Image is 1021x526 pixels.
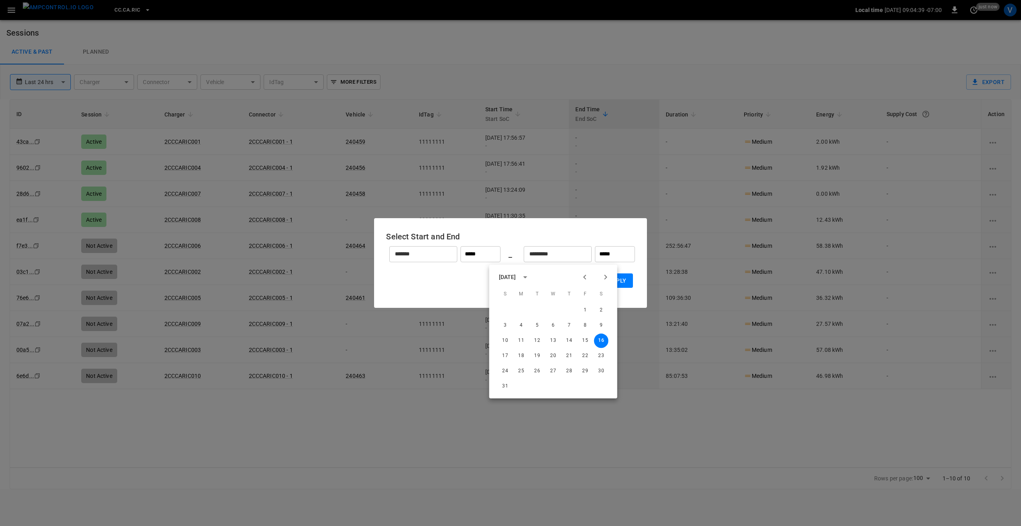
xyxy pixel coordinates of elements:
button: 21 [562,349,577,363]
button: 14 [562,333,577,348]
span: Thursday [562,286,577,302]
button: 12 [530,333,545,348]
span: Monday [514,286,529,302]
button: 26 [530,364,545,378]
button: 3 [498,318,513,333]
button: 10 [498,333,513,348]
button: 5 [530,318,545,333]
button: 6 [546,318,561,333]
span: Friday [578,286,593,302]
button: 31 [498,379,513,393]
span: Wednesday [546,286,561,302]
button: 28 [562,364,577,378]
button: 2 [594,303,609,317]
button: 7 [562,318,577,333]
button: 22 [578,349,593,363]
span: Tuesday [530,286,545,302]
span: Sunday [498,286,513,302]
button: 8 [578,318,593,333]
button: 17 [498,349,513,363]
button: 16 [594,333,609,348]
button: 13 [546,333,561,348]
button: 23 [594,349,609,363]
div: [DATE] [499,273,516,281]
button: 18 [514,349,529,363]
button: 1 [578,303,593,317]
button: 4 [514,318,529,333]
button: Apply [603,273,633,288]
button: 29 [578,364,593,378]
button: 11 [514,333,529,348]
h6: _ [508,248,512,261]
button: Previous month [578,270,592,284]
button: 15 [578,333,593,348]
button: 9 [594,318,609,333]
button: Next month [599,270,613,284]
span: Saturday [594,286,609,302]
h6: Select Start and End [386,230,635,243]
button: 27 [546,364,561,378]
button: calendar view is open, switch to year view [518,270,532,284]
button: 20 [546,349,561,363]
button: 25 [514,364,529,378]
button: 24 [498,364,513,378]
button: 19 [530,349,545,363]
button: 30 [594,364,609,378]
